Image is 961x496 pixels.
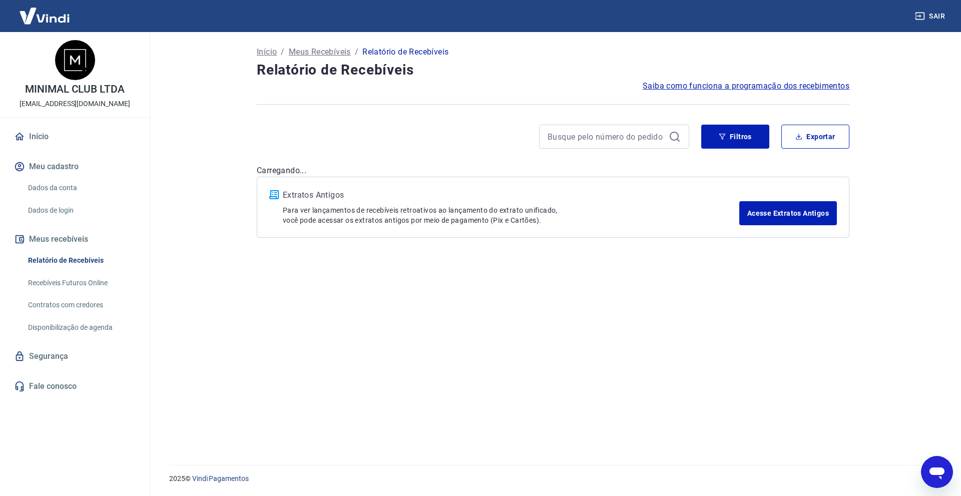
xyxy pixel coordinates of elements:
button: Meu cadastro [12,156,138,178]
a: Segurança [12,345,138,367]
button: Sair [913,7,949,26]
a: Dados de login [24,200,138,221]
p: MINIMAL CLUB LTDA [25,84,125,95]
a: Contratos com credores [24,295,138,315]
img: 2376d592-4d34-4ee8-99c1-724014accce1.jpeg [55,40,95,80]
p: Para ver lançamentos de recebíveis retroativos ao lançamento do extrato unificado, você pode aces... [283,205,739,225]
a: Início [12,126,138,148]
a: Saiba como funciona a programação dos recebimentos [643,80,849,92]
a: Início [257,46,277,58]
p: / [281,46,284,58]
p: 2025 © [169,473,937,484]
a: Recebíveis Futuros Online [24,273,138,293]
img: ícone [269,190,279,199]
a: Dados da conta [24,178,138,198]
p: / [355,46,358,58]
p: [EMAIL_ADDRESS][DOMAIN_NAME] [20,99,130,109]
a: Relatório de Recebíveis [24,250,138,271]
p: Carregando... [257,165,849,177]
button: Meus recebíveis [12,228,138,250]
input: Busque pelo número do pedido [548,129,665,144]
button: Exportar [781,125,849,149]
a: Vindi Pagamentos [192,474,249,482]
a: Fale conosco [12,375,138,397]
p: Relatório de Recebíveis [362,46,448,58]
a: Disponibilização de agenda [24,317,138,338]
h4: Relatório de Recebíveis [257,60,849,80]
img: Vindi [12,1,77,31]
button: Filtros [701,125,769,149]
p: Extratos Antigos [283,189,739,201]
iframe: Botão para abrir a janela de mensagens [921,456,953,488]
a: Meus Recebíveis [289,46,351,58]
a: Acesse Extratos Antigos [739,201,837,225]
